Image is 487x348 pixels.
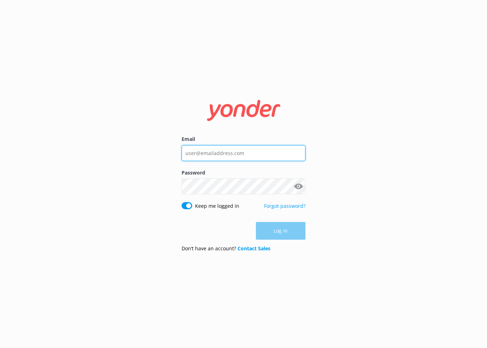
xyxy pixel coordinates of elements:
button: Show password [291,179,305,194]
label: Email [182,135,305,143]
label: Password [182,169,305,177]
label: Keep me logged in [195,202,239,210]
p: Don’t have an account? [182,245,270,252]
a: Contact Sales [237,245,270,252]
input: user@emailaddress.com [182,145,305,161]
a: Forgot password? [264,202,305,209]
